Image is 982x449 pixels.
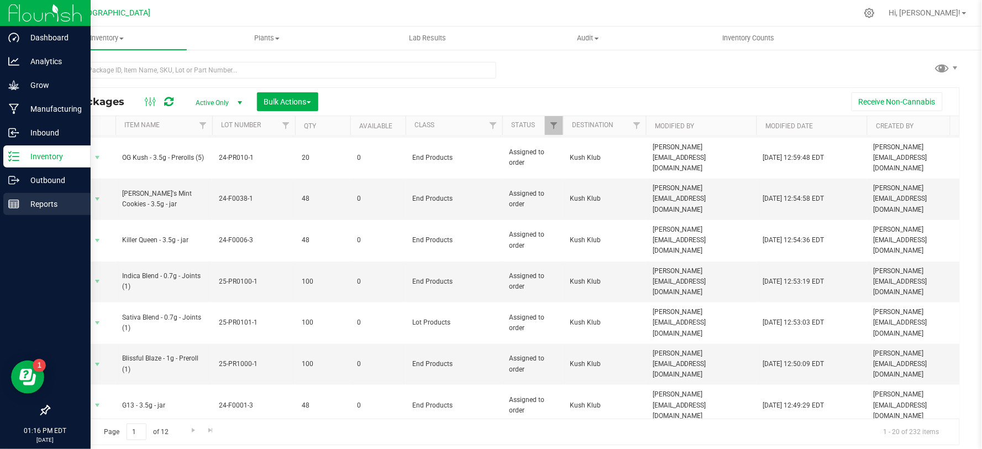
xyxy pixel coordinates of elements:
span: End Products [412,276,496,287]
span: [PERSON_NAME][EMAIL_ADDRESS][DOMAIN_NAME] [653,348,750,380]
span: Blissful Blaze - 1g - Preroll (1) [122,353,206,374]
span: [PERSON_NAME][EMAIL_ADDRESS][DOMAIN_NAME] [874,142,971,174]
span: Lot Products [412,317,496,328]
span: Audit [508,33,668,43]
span: 100 [302,317,344,328]
a: Filter [484,116,502,135]
p: Analytics [19,55,86,68]
span: select [91,191,104,207]
inline-svg: Grow [8,80,19,91]
span: Assigned to order [509,271,556,292]
span: 25-PR0101-1 [219,317,288,328]
span: G13 - 3.5g - jar [122,400,206,411]
span: Inventory Counts [707,33,789,43]
a: Inventory [27,27,187,50]
span: 0 [357,235,399,246]
span: 0 [357,317,399,328]
span: 24-PR010-1 [219,153,288,163]
span: Page of 12 [94,424,178,441]
a: Go to the next page [185,424,201,438]
input: Search Package ID, Item Name, SKU, Lot or Part Number... [49,62,496,79]
p: Reports [19,197,86,211]
span: Hi, [PERSON_NAME]! [889,8,961,17]
iframe: Resource center unread badge [33,359,46,372]
span: End Products [412,235,496,246]
a: Filter [194,116,212,135]
span: [PERSON_NAME][EMAIL_ADDRESS][DOMAIN_NAME] [653,307,750,339]
p: Grow [19,79,86,92]
p: Inbound [19,126,86,139]
a: Available [359,122,392,130]
span: 0 [357,359,399,369]
span: [PERSON_NAME][EMAIL_ADDRESS][DOMAIN_NAME] [874,224,971,257]
span: Kush Klub [570,400,639,411]
span: Assigned to order [509,312,556,333]
inline-svg: Manufacturing [8,103,19,114]
inline-svg: Inbound [8,127,19,138]
span: Kush Klub [570,317,639,328]
div: Manage settings [863,8,876,18]
a: Created By [876,122,913,130]
span: Assigned to order [509,189,556,210]
span: [DATE] 12:53:19 EDT [763,276,825,287]
span: [DATE] 12:50:09 EDT [763,359,825,369]
p: [DATE] [5,436,86,444]
span: All Packages [57,96,135,108]
span: 100 [302,359,344,369]
a: Modified By [655,122,694,130]
span: 25-PR1000-1 [219,359,288,369]
span: 0 [357,153,399,163]
span: [PERSON_NAME][EMAIL_ADDRESS][DOMAIN_NAME] [874,266,971,298]
a: Filter [628,116,646,135]
span: Kush Klub [570,153,639,163]
span: [GEOGRAPHIC_DATA] [75,8,151,18]
span: 48 [302,235,344,246]
span: Killer Queen - 3.5g - jar [122,235,206,246]
span: [DATE] 12:54:58 EDT [763,194,825,204]
span: Kush Klub [570,359,639,369]
span: End Products [412,400,496,411]
span: Assigned to order [509,353,556,374]
span: [PERSON_NAME][EMAIL_ADDRESS][DOMAIN_NAME] [874,183,971,215]
span: Sativa Blend - 0.7g - Joints (1) [122,312,206,333]
button: Receive Non-Cannabis [852,92,943,111]
span: [PERSON_NAME][EMAIL_ADDRESS][DOMAIN_NAME] [653,224,750,257]
span: Bulk Actions [264,97,311,106]
input: 1 [127,424,146,441]
span: select [91,398,104,413]
span: [DATE] 12:49:29 EDT [763,400,825,411]
span: [PERSON_NAME][EMAIL_ADDRESS][DOMAIN_NAME] [653,266,750,298]
span: 24-F0001-3 [219,400,288,411]
span: [DATE] 12:54:36 EDT [763,235,825,246]
span: select [91,233,104,248]
span: Indica Blend - 0.7g - Joints (1) [122,271,206,292]
a: Modified Date [765,122,813,130]
span: [DATE] 12:59:48 EDT [763,153,825,163]
span: 0 [357,276,399,287]
a: Class [414,121,434,129]
span: Assigned to order [509,395,556,416]
span: End Products [412,153,496,163]
p: Inventory [19,150,86,163]
span: 48 [302,400,344,411]
inline-svg: Outbound [8,175,19,186]
span: 20 [302,153,344,163]
span: Assigned to order [509,229,556,250]
a: Inventory Counts [668,27,828,50]
span: 25-PR0100-1 [219,276,288,287]
span: Plants [187,33,346,43]
span: Lab Results [394,33,461,43]
a: Lot Number [221,121,261,129]
span: OG Kush - 3.5g - Prerolls (5) [122,153,206,163]
span: Assigned to order [509,147,556,168]
a: Status [511,121,535,129]
span: 100 [302,276,344,287]
span: 1 - 20 of 232 items [875,424,948,440]
span: End Products [412,359,496,369]
span: 24-F0006-3 [219,235,288,246]
a: Item Name [124,121,160,129]
span: Kush Klub [570,276,639,287]
span: select [91,150,104,165]
span: [PERSON_NAME][EMAIL_ADDRESS][DOMAIN_NAME] [653,183,750,215]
